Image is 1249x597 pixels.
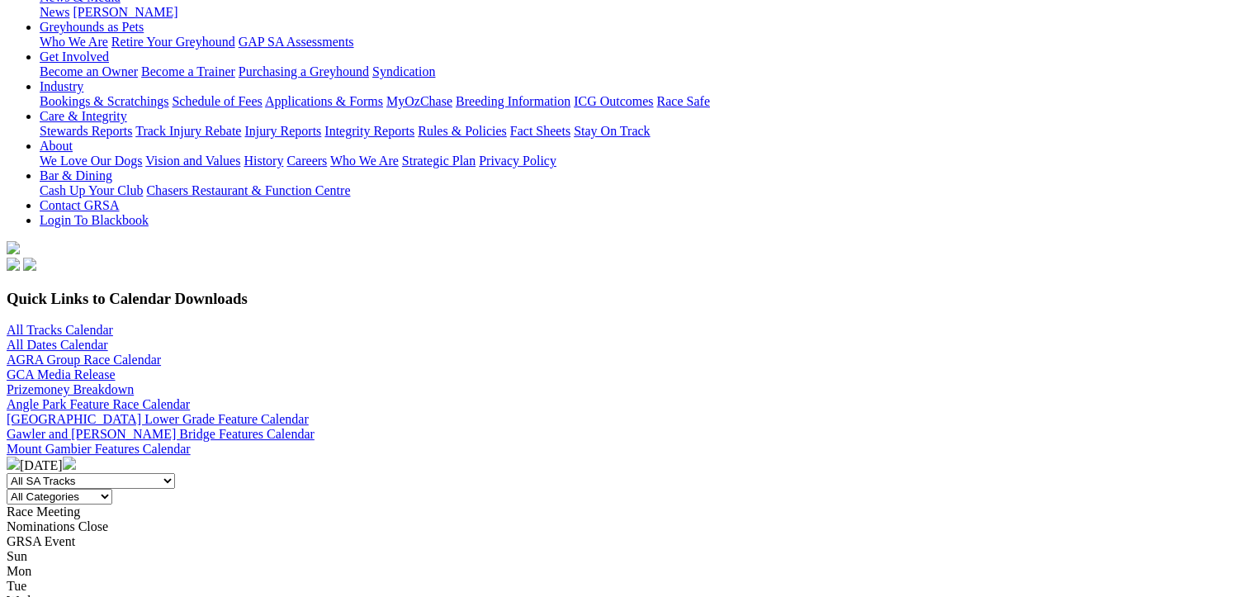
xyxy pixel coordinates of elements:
[7,382,134,396] a: Prizemoney Breakdown
[239,64,369,78] a: Purchasing a Greyhound
[40,109,127,123] a: Care & Integrity
[7,338,108,352] a: All Dates Calendar
[239,35,354,49] a: GAP SA Assessments
[7,534,1242,549] div: GRSA Event
[40,35,1242,50] div: Greyhounds as Pets
[40,5,69,19] a: News
[7,323,113,337] a: All Tracks Calendar
[40,183,1242,198] div: Bar & Dining
[40,50,109,64] a: Get Involved
[40,94,168,108] a: Bookings & Scratchings
[23,258,36,271] img: twitter.svg
[479,154,556,168] a: Privacy Policy
[324,124,414,138] a: Integrity Reports
[40,35,108,49] a: Who We Are
[330,154,399,168] a: Who We Are
[40,94,1242,109] div: Industry
[7,427,315,441] a: Gawler and [PERSON_NAME] Bridge Features Calendar
[40,124,132,138] a: Stewards Reports
[244,124,321,138] a: Injury Reports
[418,124,507,138] a: Rules & Policies
[372,64,435,78] a: Syndication
[7,564,1242,579] div: Mon
[145,154,240,168] a: Vision and Values
[456,94,570,108] a: Breeding Information
[510,124,570,138] a: Fact Sheets
[574,124,650,138] a: Stay On Track
[7,367,116,381] a: GCA Media Release
[7,505,1242,519] div: Race Meeting
[244,154,283,168] a: History
[40,154,1242,168] div: About
[7,457,20,470] img: chevron-left-pager-white.svg
[40,124,1242,139] div: Care & Integrity
[286,154,327,168] a: Careers
[40,79,83,93] a: Industry
[135,124,241,138] a: Track Injury Rebate
[40,213,149,227] a: Login To Blackbook
[7,579,1242,594] div: Tue
[40,198,119,212] a: Contact GRSA
[7,457,1242,473] div: [DATE]
[40,183,143,197] a: Cash Up Your Club
[386,94,452,108] a: MyOzChase
[40,168,112,182] a: Bar & Dining
[172,94,262,108] a: Schedule of Fees
[265,94,383,108] a: Applications & Forms
[146,183,350,197] a: Chasers Restaurant & Function Centre
[40,139,73,153] a: About
[40,5,1242,20] div: News & Media
[73,5,177,19] a: [PERSON_NAME]
[402,154,475,168] a: Strategic Plan
[7,519,1242,534] div: Nominations Close
[40,64,138,78] a: Become an Owner
[40,20,144,34] a: Greyhounds as Pets
[40,64,1242,79] div: Get Involved
[7,549,1242,564] div: Sun
[7,353,161,367] a: AGRA Group Race Calendar
[7,397,190,411] a: Angle Park Feature Race Calendar
[7,412,309,426] a: [GEOGRAPHIC_DATA] Lower Grade Feature Calendar
[7,290,1242,308] h3: Quick Links to Calendar Downloads
[7,241,20,254] img: logo-grsa-white.png
[656,94,709,108] a: Race Safe
[7,442,191,456] a: Mount Gambier Features Calendar
[63,457,76,470] img: chevron-right-pager-white.svg
[574,94,653,108] a: ICG Outcomes
[7,258,20,271] img: facebook.svg
[40,154,142,168] a: We Love Our Dogs
[141,64,235,78] a: Become a Trainer
[111,35,235,49] a: Retire Your Greyhound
